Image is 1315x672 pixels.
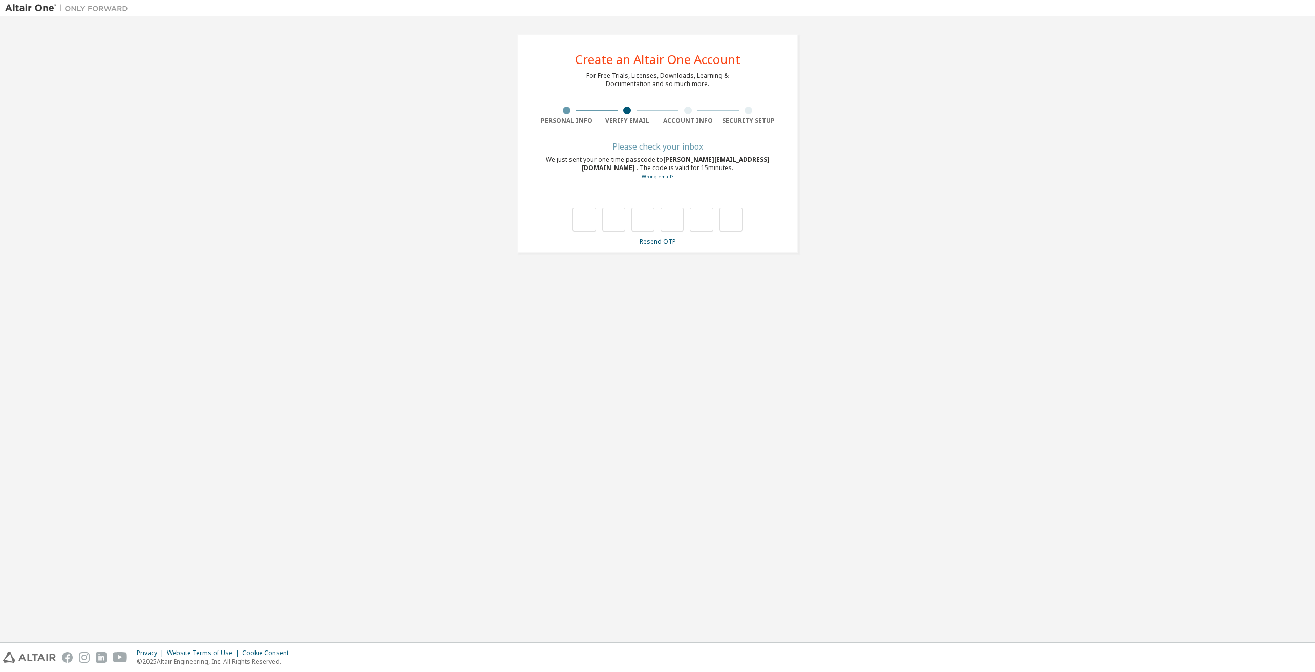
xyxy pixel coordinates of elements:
div: Personal Info [536,117,597,125]
div: Please check your inbox [536,143,779,150]
img: linkedin.svg [96,652,107,663]
div: We just sent your one-time passcode to . The code is valid for 15 minutes. [536,156,779,181]
div: Create an Altair One Account [575,53,740,66]
div: Website Terms of Use [167,649,242,657]
a: Resend OTP [640,237,676,246]
img: altair_logo.svg [3,652,56,663]
img: instagram.svg [79,652,90,663]
p: © 2025 Altair Engineering, Inc. All Rights Reserved. [137,657,295,666]
div: Security Setup [718,117,779,125]
a: Go back to the registration form [642,173,673,180]
div: Cookie Consent [242,649,295,657]
img: youtube.svg [113,652,128,663]
img: Altair One [5,3,133,13]
div: Account Info [657,117,718,125]
div: Verify Email [597,117,658,125]
span: [PERSON_NAME][EMAIL_ADDRESS][DOMAIN_NAME] [582,155,770,172]
div: Privacy [137,649,167,657]
img: facebook.svg [62,652,73,663]
div: For Free Trials, Licenses, Downloads, Learning & Documentation and so much more. [586,72,729,88]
